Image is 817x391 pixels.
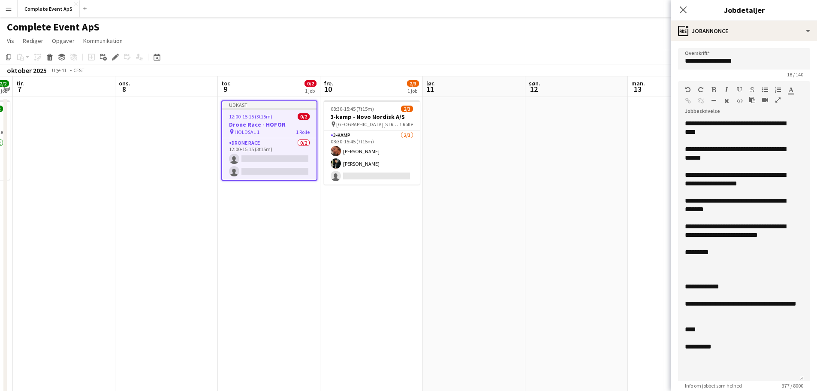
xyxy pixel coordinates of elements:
[324,79,333,87] span: fre.
[221,100,317,181] app-job-card: Udkast12:00-15:15 (3t15m)0/2Drone Race - HOFOR HOLDSAL 11 RolleDrone Race0/212:00-15:15 (3t15m)
[15,84,24,94] span: 7
[324,100,420,185] app-job-card: 08:30-15:45 (7t15m)2/33-kamp - Novo Nordisk A/S [GEOGRAPHIC_DATA][STREET_ADDRESS][GEOGRAPHIC_DATA...
[775,382,810,389] span: 377 / 8000
[724,86,730,93] button: Kursiv
[711,86,717,93] button: Fed
[7,21,99,33] h1: Complete Event ApS
[18,0,80,17] button: Complete Event ApS
[23,37,43,45] span: Rediger
[221,79,231,87] span: tor.
[3,35,18,46] a: Vis
[775,86,781,93] button: Ordnet liste
[83,37,123,45] span: Kommunikation
[7,37,14,45] span: Vis
[73,67,84,73] div: CEST
[324,113,420,121] h3: 3-kamp - Novo Nordisk A/S
[52,37,75,45] span: Opgaver
[324,130,420,185] app-card-role: 3-kamp2/308:30-15:45 (7t15m)[PERSON_NAME][PERSON_NAME]
[80,35,126,46] a: Kommunikation
[631,79,645,87] span: man.
[7,66,47,75] div: oktober 2025
[407,80,419,87] span: 2/3
[298,113,310,120] span: 0/2
[399,121,413,127] span: 1 Rolle
[529,79,540,87] span: søn.
[678,382,749,389] span: Info om jobbet som helhed
[235,129,259,135] span: HOLDSAL 1
[736,86,742,93] button: Understregning
[736,97,742,104] button: HTML-kode
[229,113,272,120] span: 12:00-15:15 (3t15m)
[762,86,768,93] button: Uordnet liste
[698,86,704,93] button: Gentag
[323,84,333,94] span: 10
[304,80,317,87] span: 0/2
[48,67,70,73] span: Uge 41
[671,4,817,15] h3: Jobdetaljer
[685,86,691,93] button: Fortryd
[724,97,730,104] button: Ryd formatering
[426,79,435,87] span: lør.
[48,35,78,46] a: Opgaver
[630,84,645,94] span: 13
[407,88,419,94] div: 1 job
[775,97,781,103] button: Fuld skærm
[296,129,310,135] span: 1 Rolle
[331,106,374,112] span: 08:30-15:45 (7t15m)
[425,84,435,94] span: 11
[19,35,47,46] a: Rediger
[220,84,231,94] span: 9
[16,79,24,87] span: tir.
[711,97,717,104] button: Vandret linje
[401,106,413,112] span: 2/3
[222,101,317,108] div: Udkast
[118,84,130,94] span: 8
[528,84,540,94] span: 12
[222,121,317,128] h3: Drone Race - HOFOR
[222,138,317,180] app-card-role: Drone Race0/212:00-15:15 (3t15m)
[305,88,316,94] div: 1 job
[119,79,130,87] span: ons.
[762,97,768,103] button: Indsæt video
[788,86,794,93] button: Tekstfarve
[780,71,810,78] span: 18 / 140
[749,86,755,93] button: Gennemstreget
[336,121,399,127] span: [GEOGRAPHIC_DATA][STREET_ADDRESS][GEOGRAPHIC_DATA]
[749,97,755,103] button: Sæt ind som almindelig tekst
[671,21,817,41] div: Jobannonce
